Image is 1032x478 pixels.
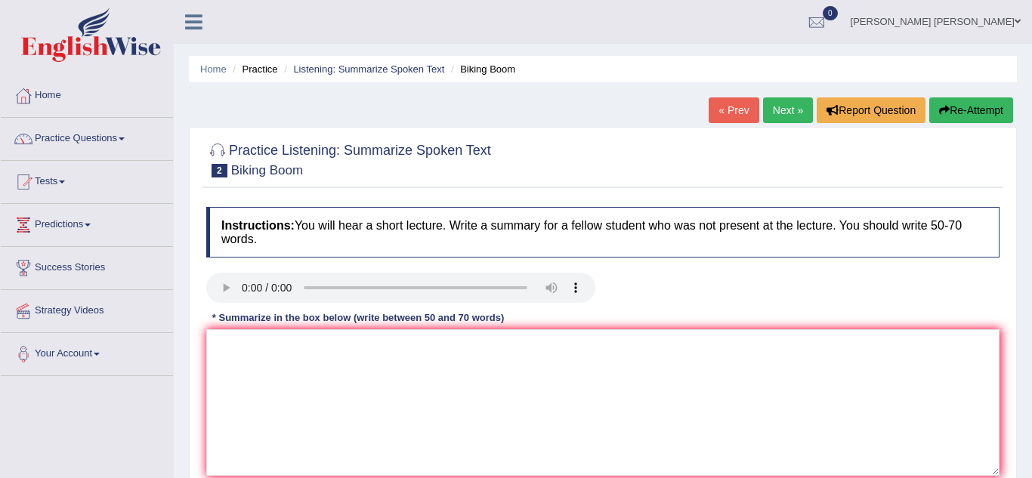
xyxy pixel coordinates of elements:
[206,140,491,177] h2: Practice Listening: Summarize Spoken Text
[221,219,295,232] b: Instructions:
[447,62,515,76] li: Biking Boom
[200,63,227,75] a: Home
[231,163,303,177] small: Biking Boom
[1,333,173,371] a: Your Account
[709,97,759,123] a: « Prev
[206,310,510,325] div: * Summarize in the box below (write between 50 and 70 words)
[1,247,173,285] a: Success Stories
[229,62,277,76] li: Practice
[1,75,173,113] a: Home
[929,97,1013,123] button: Re-Attempt
[763,97,813,123] a: Next »
[817,97,925,123] button: Report Question
[212,164,227,177] span: 2
[1,290,173,328] a: Strategy Videos
[293,63,444,75] a: Listening: Summarize Spoken Text
[1,161,173,199] a: Tests
[1,118,173,156] a: Practice Questions
[206,207,1000,258] h4: You will hear a short lecture. Write a summary for a fellow student who was not present at the le...
[823,6,838,20] span: 0
[1,204,173,242] a: Predictions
